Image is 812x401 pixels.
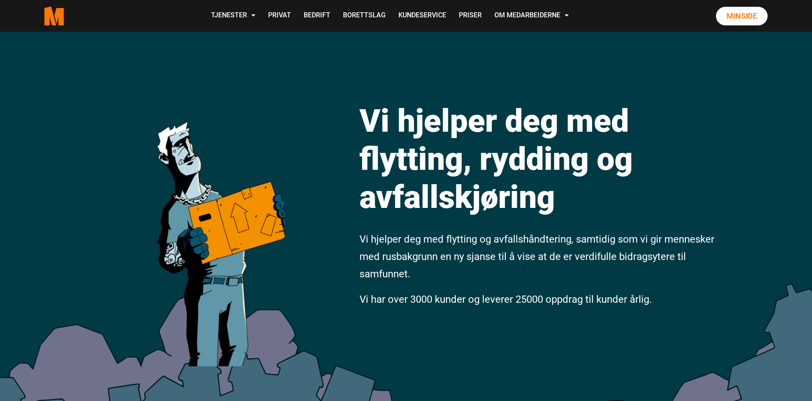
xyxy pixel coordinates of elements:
[392,1,453,31] a: Kundeservice
[337,1,392,31] a: Borettslag
[205,1,262,31] a: Tjenester
[453,1,488,31] a: Priser
[262,1,297,31] a: Privat
[359,233,714,280] span: Vi hjelper deg med flytting og avfallshåndtering, samtidig som vi gir mennesker med rusbakgrunn e...
[359,102,717,216] h1: Vi hjelper deg med flytting, rydding og avfallskjøring
[148,83,294,366] img: medarbeiderne man icon optimized
[488,1,575,31] a: Om Medarbeiderne
[716,7,768,25] a: Minside
[359,293,652,305] span: Vi har over 3000 kunder og leverer 25000 oppdrag til kunder årlig.
[297,1,337,31] a: Bedrift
